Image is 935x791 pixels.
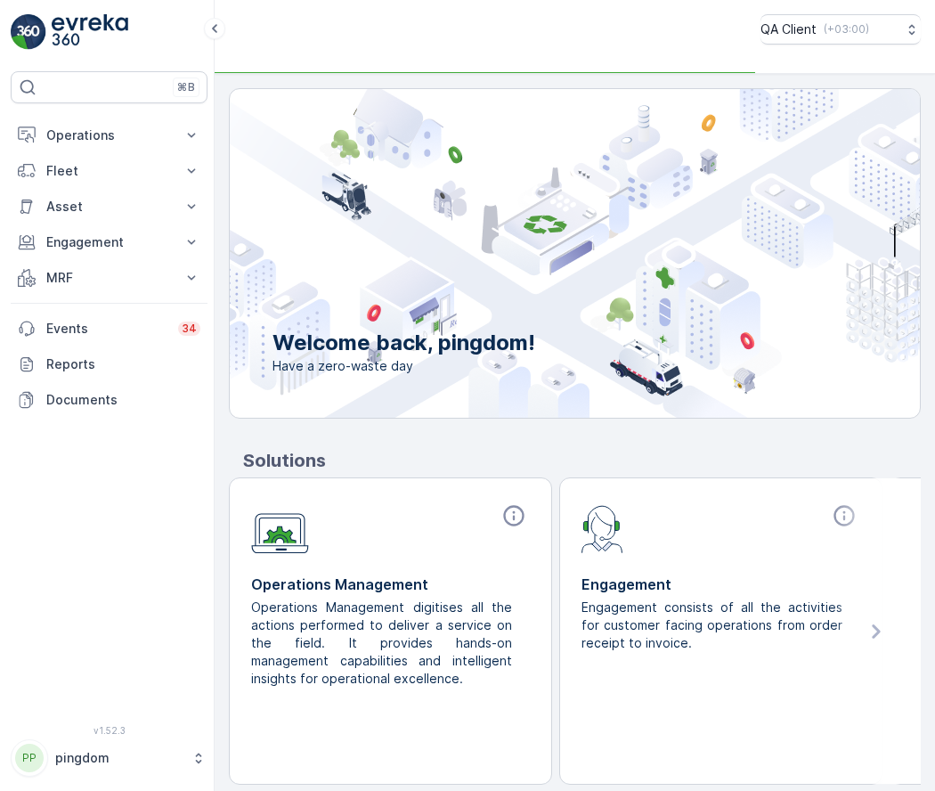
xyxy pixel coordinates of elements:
p: Operations Management digitises all the actions performed to deliver a service on the field. It p... [251,599,516,688]
button: MRF [11,260,207,296]
p: Welcome back, pingdom! [272,329,535,357]
p: Asset [46,198,172,216]
p: pingdom [55,749,183,767]
p: Events [46,320,167,338]
p: 34 [182,322,197,336]
span: v 1.52.3 [11,725,207,736]
button: Operations [11,118,207,153]
button: Engagement [11,224,207,260]
img: logo [11,14,46,50]
p: ( +03:00 ) [824,22,869,37]
img: module-icon [581,503,623,553]
p: Fleet [46,162,172,180]
p: Operations [46,126,172,144]
img: city illustration [150,89,920,418]
p: Engagement [581,574,860,595]
p: Operations Management [251,574,530,595]
p: Engagement consists of all the activities for customer facing operations from order receipt to in... [581,599,846,652]
img: module-icon [251,503,309,554]
button: PPpingdom [11,739,207,777]
p: Reports [46,355,200,373]
button: Asset [11,189,207,224]
div: PP [15,744,44,772]
p: MRF [46,269,172,287]
button: Fleet [11,153,207,189]
span: Have a zero-waste day [272,357,535,375]
p: QA Client [760,20,817,38]
img: logo_light-DOdMpM7g.png [52,14,128,50]
p: ⌘B [177,80,195,94]
a: Documents [11,382,207,418]
p: Engagement [46,233,172,251]
button: QA Client(+03:00) [760,14,921,45]
a: Reports [11,347,207,382]
p: Documents [46,391,200,409]
a: Events34 [11,311,207,347]
p: Solutions [243,447,921,474]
